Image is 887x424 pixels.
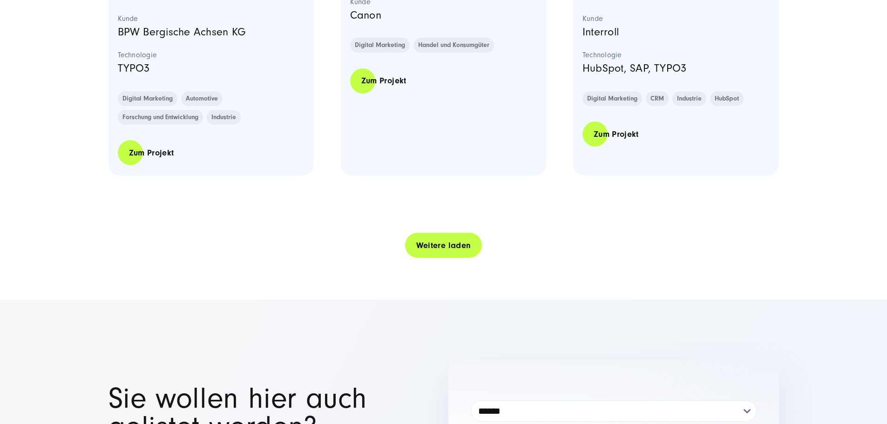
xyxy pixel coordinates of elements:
[710,91,744,106] a: HubSpot
[118,110,203,125] a: Forschung und Entwicklung
[646,91,669,106] a: CRM
[118,14,305,23] strong: Kunde
[582,14,770,23] strong: Kunde
[582,50,770,60] strong: Technologie
[582,91,642,106] a: Digital Marketing
[118,60,305,77] p: TYPO3
[582,23,770,41] p: Interroll
[672,91,706,106] a: Industrie
[207,110,241,125] a: Industrie
[118,140,185,166] a: Zum Projekt
[405,232,482,259] a: Weitere laden
[350,7,537,24] p: Canon
[118,50,305,60] strong: Technologie
[181,91,223,106] a: Automotive
[118,23,305,41] p: BPW Bergische Achsen KG
[582,60,770,77] p: HubSpot, SAP, TYPO3
[582,121,650,148] a: Zum Projekt
[350,38,410,53] a: Digital Marketing
[118,91,177,106] a: Digital Marketing
[413,38,494,53] a: Handel und Konsumgüter
[350,67,418,94] a: Zum Projekt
